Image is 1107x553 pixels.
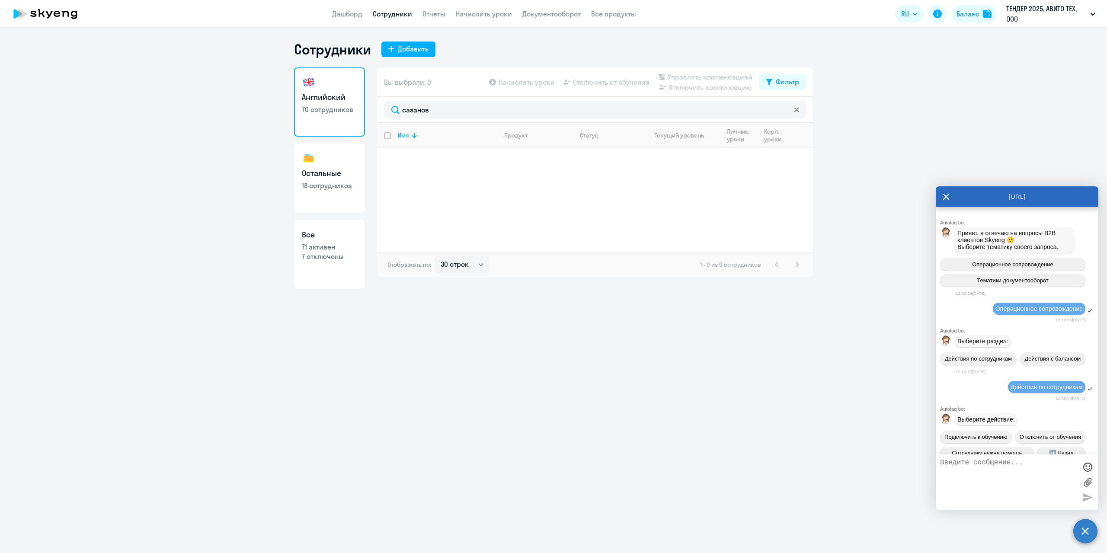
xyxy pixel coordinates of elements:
[522,10,581,18] a: Документооборот
[1056,396,1085,400] time: 12:10:28[DATE]
[1056,317,1085,322] time: 12:10:15[DATE]
[945,355,1012,362] span: Действия по сотрудникам
[895,5,924,22] button: RU
[302,92,357,103] h3: Английский
[294,67,365,137] a: Английский70 сотрудников
[302,252,357,261] p: 7 отключены
[1020,434,1081,440] span: Отключить от обучения
[580,131,639,139] div: Статус
[456,10,512,18] a: Начислить уроки
[422,10,445,18] a: Отчеты
[951,5,997,22] button: Балансbalance
[302,75,316,89] img: english
[294,220,365,289] a: Все71 активен7 отключены
[940,220,1098,225] div: Autofaq bot
[952,450,1022,456] span: Сотруднику нужна помощь
[901,9,909,19] span: RU
[294,41,371,58] h1: Сотрудники
[373,10,412,18] a: Сотрудники
[764,128,788,143] div: Корп. уроки
[940,328,1098,333] div: Autofaq bot
[398,131,497,139] div: Имя
[504,131,573,139] div: Продукт
[302,229,357,240] h3: Все
[302,242,357,252] p: 71 активен
[944,434,1008,440] span: Подключить к обучению
[302,105,357,114] p: 70 сотрудников
[957,338,1008,345] span: Выберите раздел:
[977,277,1049,284] span: Тематики документооборот
[776,77,799,87] div: Фильтр
[580,131,598,139] div: Статус
[983,10,992,18] img: balance
[940,406,1098,412] div: Autofaq bot
[940,258,1085,271] button: Операционное сопровождение
[972,261,1053,268] span: Операционное сопровождение
[956,369,985,374] time: 12:10:17[DATE]
[957,9,979,19] div: Баланс
[941,414,951,426] img: bot avatar
[1037,447,1086,459] button: ➡️ Назад
[995,305,1083,312] span: Операционное сопровождение
[398,131,409,139] div: Имя
[332,10,362,18] a: Дашборд
[302,168,357,179] h3: Остальные
[1011,384,1083,390] span: Действия по сотрудникам
[940,274,1085,287] button: Тематики документооборот
[1006,3,1087,24] p: ТЕНДЕР 2025, АВИТО ТЕХ, ООО
[387,261,431,269] span: Отображать по:
[940,447,1034,459] button: Сотруднику нужна помощь
[1015,431,1085,443] button: Отключить от обучения
[941,336,951,348] img: bot avatar
[764,128,783,143] div: Корп. уроки
[302,181,357,190] p: 18 сотрудников
[646,131,720,139] div: Текущий уровень
[398,44,429,54] div: Добавить
[957,416,1015,423] span: Выберите действие:
[727,128,751,143] div: Личные уроки
[759,74,806,90] button: Фильтр
[940,352,1017,365] button: Действия по сотрудникам
[384,77,431,87] span: Вы выбрали: 0
[294,144,365,213] a: Остальные18 сотрудников
[957,230,1059,250] span: Привет, я отвечаю на вопросы B2B клиентов Skyeng 🙂 Выберите тематику своего запроса.
[1002,3,1100,24] button: ТЕНДЕР 2025, АВИТО ТЕХ, ООО
[941,227,951,240] img: bot avatar
[727,128,757,143] div: Личные уроки
[381,42,435,57] button: Добавить
[940,431,1012,443] button: Подключить к обучению
[504,131,528,139] div: Продукт
[1024,355,1081,362] span: Действия с балансом
[655,131,704,139] div: Текущий уровень
[956,291,985,296] time: 12:10:14[DATE]
[302,151,316,165] img: others
[1081,476,1094,489] label: Лимит 10 файлов
[1049,450,1074,456] span: ➡️ Назад
[1020,352,1085,365] button: Действия с балансом
[591,10,636,18] a: Все продукты
[384,101,806,118] input: Поиск по имени, email, продукту или статусу
[700,261,761,269] span: 1 - 0 из 0 сотрудников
